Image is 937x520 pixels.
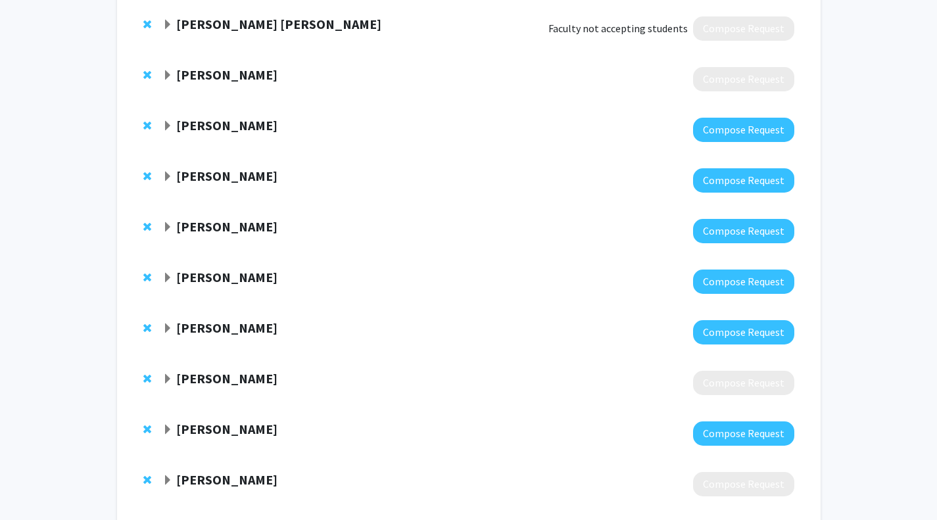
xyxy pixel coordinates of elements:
[693,67,794,91] button: Compose Request to Ilana Zinn
[143,171,151,181] span: Remove Jennifer Elisseeff from bookmarks
[693,219,794,243] button: Compose Request to Zahra Maleki
[693,270,794,294] button: Compose Request to Jean Kim
[693,371,794,395] button: Compose Request to Andrew Etheridge
[143,323,151,333] span: Remove Michael Osmanski from bookmarks
[176,370,277,387] strong: [PERSON_NAME]
[176,269,277,285] strong: [PERSON_NAME]
[693,16,794,41] button: Compose Request to Matthew Nielsen Dick
[162,172,173,182] span: Expand Jennifer Elisseeff Bookmark
[143,222,151,232] span: Remove Zahra Maleki from bookmarks
[162,70,173,81] span: Expand Ilana Zinn Bookmark
[162,222,173,233] span: Expand Zahra Maleki Bookmark
[10,461,56,510] iframe: Chat
[143,120,151,131] span: Remove Richard Redett from bookmarks
[162,323,173,334] span: Expand Michael Osmanski Bookmark
[176,66,277,83] strong: [PERSON_NAME]
[162,273,173,283] span: Expand Jean Kim Bookmark
[162,374,173,385] span: Expand Andrew Etheridge Bookmark
[693,118,794,142] button: Compose Request to Richard Redett
[176,16,381,32] strong: [PERSON_NAME] [PERSON_NAME]
[693,320,794,344] button: Compose Request to Michael Osmanski
[176,471,277,488] strong: [PERSON_NAME]
[162,20,173,30] span: Expand Matthew Nielsen Dick Bookmark
[162,121,173,131] span: Expand Richard Redett Bookmark
[162,475,173,486] span: Expand Robin Yang Bookmark
[176,168,277,184] strong: [PERSON_NAME]
[143,272,151,283] span: Remove Jean Kim from bookmarks
[143,424,151,435] span: Remove Hiromi Sesaki from bookmarks
[548,20,688,36] span: Faculty not accepting students
[693,168,794,193] button: Compose Request to Jennifer Elisseeff
[693,421,794,446] button: Compose Request to Hiromi Sesaki
[143,373,151,384] span: Remove Andrew Etheridge from bookmarks
[693,472,794,496] button: Compose Request to Robin Yang
[143,19,151,30] span: Remove Matthew Nielsen Dick from bookmarks
[176,319,277,336] strong: [PERSON_NAME]
[162,425,173,435] span: Expand Hiromi Sesaki Bookmark
[143,70,151,80] span: Remove Ilana Zinn from bookmarks
[176,218,277,235] strong: [PERSON_NAME]
[176,117,277,133] strong: [PERSON_NAME]
[176,421,277,437] strong: [PERSON_NAME]
[143,475,151,485] span: Remove Robin Yang from bookmarks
